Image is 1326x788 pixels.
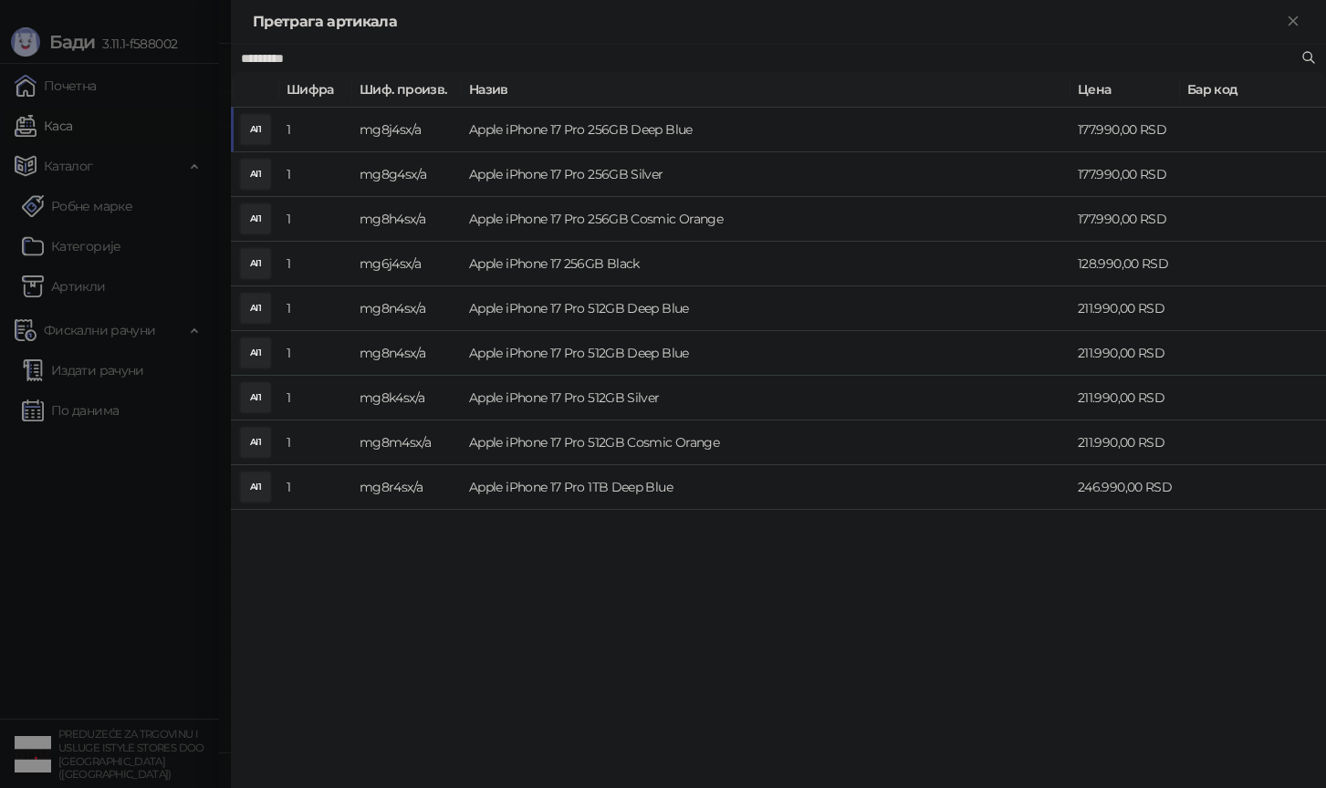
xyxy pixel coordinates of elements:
[1070,197,1180,242] td: 177.990,00 RSD
[279,331,352,376] td: 1
[462,376,1070,420] td: Apple iPhone 17 Pro 512GB Silver
[352,72,462,108] th: Шиф. произв.
[279,152,352,197] td: 1
[279,420,352,465] td: 1
[279,286,352,331] td: 1
[1070,420,1180,465] td: 211.990,00 RSD
[462,331,1070,376] td: Apple iPhone 17 Pro 512GB Deep Blue
[241,383,270,412] div: AI1
[241,294,270,323] div: AI1
[241,338,270,368] div: AI1
[253,11,1282,33] div: Претрага артикала
[241,472,270,502] div: AI1
[1070,465,1180,510] td: 246.990,00 RSD
[462,465,1070,510] td: Apple iPhone 17 Pro 1TB Deep Blue
[1070,152,1180,197] td: 177.990,00 RSD
[279,465,352,510] td: 1
[352,242,462,286] td: mg6j4sx/a
[352,376,462,420] td: mg8k4sx/a
[352,286,462,331] td: mg8n4sx/a
[279,376,352,420] td: 1
[352,197,462,242] td: mg8h4sx/a
[462,108,1070,152] td: Apple iPhone 17 Pro 256GB Deep Blue
[352,152,462,197] td: mg8g4sx/a
[1070,286,1180,331] td: 211.990,00 RSD
[462,152,1070,197] td: Apple iPhone 17 Pro 256GB Silver
[279,242,352,286] td: 1
[1070,72,1180,108] th: Цена
[241,204,270,233] div: AI1
[1070,108,1180,152] td: 177.990,00 RSD
[462,197,1070,242] td: Apple iPhone 17 Pro 256GB Cosmic Orange
[352,108,462,152] td: mg8j4sx/a
[352,420,462,465] td: mg8m4sx/a
[1180,72,1326,108] th: Бар код
[462,72,1070,108] th: Назив
[352,465,462,510] td: mg8r4sx/a
[241,160,270,189] div: AI1
[1070,376,1180,420] td: 211.990,00 RSD
[1070,331,1180,376] td: 211.990,00 RSD
[462,242,1070,286] td: Apple iPhone 17 256GB Black
[352,331,462,376] td: mg8n4sx/a
[241,249,270,278] div: AI1
[462,420,1070,465] td: Apple iPhone 17 Pro 512GB Cosmic Orange
[241,115,270,144] div: AI1
[462,286,1070,331] td: Apple iPhone 17 Pro 512GB Deep Blue
[279,197,352,242] td: 1
[279,108,352,152] td: 1
[1282,11,1304,33] button: Close
[1070,242,1180,286] td: 128.990,00 RSD
[279,72,352,108] th: Шифра
[241,428,270,457] div: AI1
